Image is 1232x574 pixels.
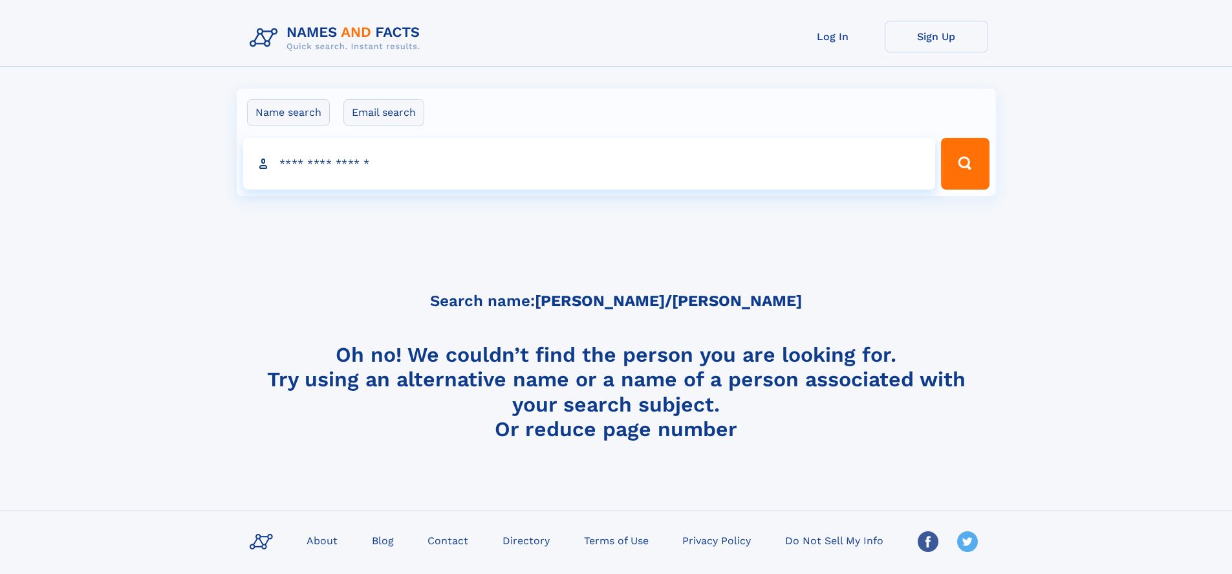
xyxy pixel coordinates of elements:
a: Log In [781,21,885,52]
h4: Oh no! We couldn’t find the person you are looking for. Try using an alternative name or a name o... [244,342,988,441]
a: Terms of Use [579,531,654,549]
b: [PERSON_NAME]/[PERSON_NAME] [535,292,802,310]
a: Contact [422,531,473,549]
label: Name search [247,99,330,126]
a: Sign Up [885,21,988,52]
a: About [301,531,343,549]
input: search input [243,138,936,190]
img: Facebook [918,531,938,552]
a: Blog [367,531,399,549]
button: Search Button [941,138,989,190]
h5: Search name: [430,293,802,310]
a: Directory [497,531,555,549]
label: Email search [343,99,424,126]
a: Privacy Policy [677,531,756,549]
a: Do Not Sell My Info [780,531,889,549]
img: Twitter [957,531,978,552]
img: Logo Names and Facts [244,21,431,56]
